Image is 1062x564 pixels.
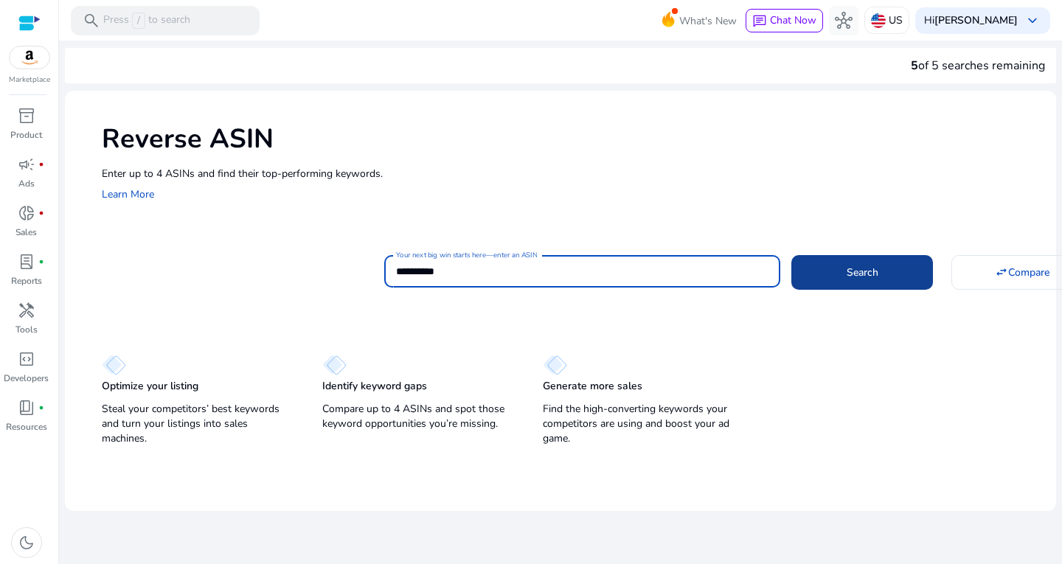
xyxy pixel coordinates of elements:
[38,405,44,411] span: fiber_manual_record
[1008,265,1049,280] span: Compare
[911,57,1045,74] div: of 5 searches remaining
[18,350,35,368] span: code_blocks
[18,302,35,319] span: handyman
[746,9,823,32] button: chatChat Now
[18,177,35,190] p: Ads
[924,15,1018,26] p: Hi
[911,58,918,74] span: 5
[6,420,47,434] p: Resources
[102,379,198,394] p: Optimize your listing
[543,379,642,394] p: Generate more sales
[829,6,858,35] button: hub
[322,379,427,394] p: Identify keyword gaps
[1024,12,1041,29] span: keyboard_arrow_down
[934,13,1018,27] b: [PERSON_NAME]
[543,402,734,446] p: Find the high-converting keywords your competitors are using and boost your ad game.
[18,204,35,222] span: donut_small
[9,74,50,86] p: Marketplace
[15,323,38,336] p: Tools
[679,8,737,34] span: What's New
[396,250,537,260] mat-label: Your next big win starts here—enter an ASIN
[871,13,886,28] img: us.svg
[10,128,42,142] p: Product
[18,253,35,271] span: lab_profile
[889,7,903,33] p: US
[995,265,1008,279] mat-icon: swap_horiz
[322,355,347,375] img: diamond.svg
[11,274,42,288] p: Reports
[38,161,44,167] span: fiber_manual_record
[103,13,190,29] p: Press to search
[752,14,767,29] span: chat
[83,12,100,29] span: search
[38,210,44,216] span: fiber_manual_record
[543,355,567,375] img: diamond.svg
[847,265,878,280] span: Search
[18,534,35,551] span: dark_mode
[10,46,49,69] img: amazon.svg
[102,166,1041,181] p: Enter up to 4 ASINs and find their top-performing keywords.
[132,13,145,29] span: /
[102,187,154,201] a: Learn More
[18,156,35,173] span: campaign
[791,255,933,289] button: Search
[835,12,853,29] span: hub
[18,107,35,125] span: inventory_2
[102,402,293,446] p: Steal your competitors’ best keywords and turn your listings into sales machines.
[18,399,35,417] span: book_4
[102,355,126,375] img: diamond.svg
[770,13,816,27] span: Chat Now
[38,259,44,265] span: fiber_manual_record
[4,372,49,385] p: Developers
[102,123,1041,155] h1: Reverse ASIN
[15,226,37,239] p: Sales
[322,402,513,431] p: Compare up to 4 ASINs and spot those keyword opportunities you’re missing.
